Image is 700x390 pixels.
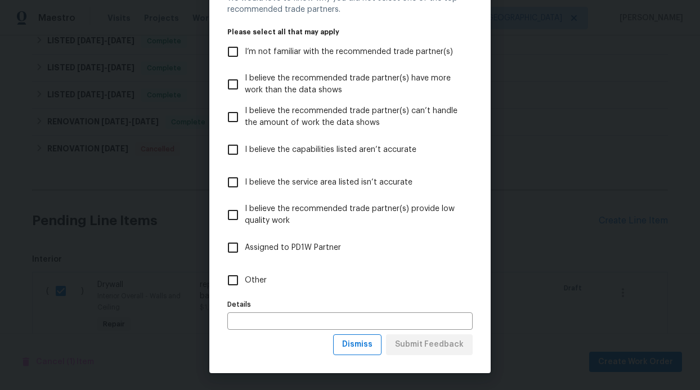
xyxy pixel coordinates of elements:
[245,275,267,286] span: Other
[227,29,473,35] legend: Please select all that may apply
[245,177,412,189] span: I believe the service area listed isn’t accurate
[245,242,341,254] span: Assigned to PD1W Partner
[245,46,453,58] span: I’m not familiar with the recommended trade partner(s)
[342,338,373,352] span: Dismiss
[245,73,464,96] span: I believe the recommended trade partner(s) have more work than the data shows
[245,203,464,227] span: I believe the recommended trade partner(s) provide low quality work
[333,334,382,355] button: Dismiss
[227,301,473,308] label: Details
[245,144,416,156] span: I believe the capabilities listed aren’t accurate
[245,105,464,129] span: I believe the recommended trade partner(s) can’t handle the amount of work the data shows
